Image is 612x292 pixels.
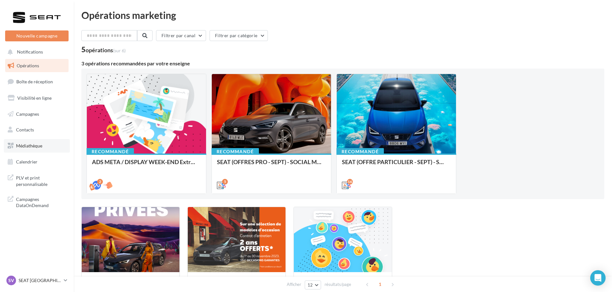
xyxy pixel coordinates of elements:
[4,91,70,105] a: Visibilité en ligne
[113,48,126,53] span: (sur 6)
[347,179,353,185] div: 16
[17,49,43,55] span: Notifications
[590,270,606,286] div: Open Intercom Messenger
[16,127,34,132] span: Contacts
[4,75,70,88] a: Boîte de réception
[87,148,134,155] div: Recommandé
[16,173,66,187] span: PLV et print personnalisable
[17,95,52,101] span: Visibilité en ligne
[16,111,39,116] span: Campagnes
[4,59,70,72] a: Opérations
[4,139,70,153] a: Médiathèque
[81,61,604,66] div: 3 opérations recommandées par votre enseigne
[16,159,37,164] span: Calendrier
[16,195,66,209] span: Campagnes DataOnDemand
[375,279,385,289] span: 1
[92,159,201,171] div: ADS META / DISPLAY WEEK-END Extraordinaire (JPO) Septembre 2025
[325,281,351,288] span: résultats/page
[4,155,70,169] a: Calendrier
[17,63,39,68] span: Opérations
[16,143,42,148] span: Médiathèque
[8,277,14,284] span: SV
[287,281,301,288] span: Afficher
[222,179,228,185] div: 5
[97,179,103,185] div: 2
[305,280,321,289] button: 12
[19,277,61,284] p: SEAT [GEOGRAPHIC_DATA]
[4,123,70,137] a: Contacts
[5,30,69,41] button: Nouvelle campagne
[156,30,206,41] button: Filtrer par canal
[211,148,259,155] div: Recommandé
[5,274,69,287] a: SV SEAT [GEOGRAPHIC_DATA]
[342,159,451,171] div: SEAT (OFFRE PARTICULIER - SEPT) - SOCIAL MEDIA
[4,192,70,211] a: Campagnes DataOnDemand
[4,107,70,121] a: Campagnes
[81,10,604,20] div: Opérations marketing
[86,47,126,53] div: opérations
[210,30,268,41] button: Filtrer par catégorie
[16,79,53,84] span: Boîte de réception
[336,148,384,155] div: Recommandé
[4,171,70,190] a: PLV et print personnalisable
[81,46,126,53] div: 5
[217,159,326,171] div: SEAT (OFFRES PRO - SEPT) - SOCIAL MEDIA
[308,282,313,288] span: 12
